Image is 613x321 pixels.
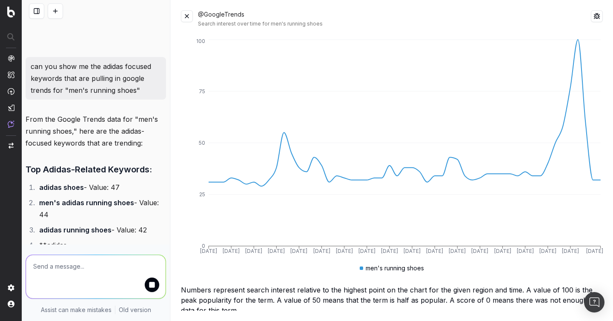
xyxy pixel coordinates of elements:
tspan: [DATE] [494,248,511,254]
img: Setting [8,284,14,291]
tspan: [DATE] [562,248,579,254]
h3: Top Adidas-Related Keywords: [26,163,166,176]
strong: men's adidas running shoes [39,198,134,207]
tspan: [DATE] [200,248,217,254]
img: Assist [8,120,14,128]
div: men's running shoes [360,264,424,272]
li: - Value: 42 [37,224,166,236]
li: - Value: 47 [37,181,166,193]
p: can you show me the adidas focused keywords that are pulling in google trends for "men's running ... [31,60,161,96]
tspan: [DATE] [268,248,285,254]
div: Open Intercom Messenger [584,292,604,312]
div: Numbers represent search interest relative to the highest point on the chart for the given region... [181,285,603,315]
tspan: 75 [199,88,205,95]
div: @GoogleTrends [198,10,591,27]
tspan: [DATE] [358,248,375,254]
tspan: [DATE] [245,248,262,254]
tspan: [DATE] [449,248,466,254]
tspan: [DATE] [472,248,489,254]
img: Activation [8,88,14,95]
a: Old version [119,306,151,314]
tspan: [DATE] [517,248,534,254]
strong: adidas shoes [39,183,84,192]
img: Analytics [8,55,14,62]
tspan: [DATE] [313,248,330,254]
tspan: [DATE] [586,248,603,254]
p: Assist can make mistakes [41,306,112,314]
img: Botify logo [7,6,15,17]
tspan: [DATE] [426,248,443,254]
li: - Value: 44 [37,197,166,221]
div: Search interest over time for men's running shoes [198,20,591,27]
tspan: [DATE] [539,248,556,254]
tspan: [DATE] [404,248,421,254]
tspan: [DATE] [223,248,240,254]
tspan: [DATE] [336,248,353,254]
tspan: 50 [199,140,205,146]
img: Switch project [9,143,14,149]
tspan: [DATE] [291,248,308,254]
tspan: 100 [196,38,205,44]
p: From the Google Trends data for "men's running shoes," here are the adidas-focused keywords that ... [26,113,166,149]
strong: adidas running shoes [39,226,112,234]
img: My account [8,301,14,307]
img: Intelligence [8,71,14,78]
tspan: [DATE] [381,248,398,254]
tspan: 0 [202,243,205,249]
tspan: 25 [199,191,205,198]
img: Studio [8,104,14,111]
